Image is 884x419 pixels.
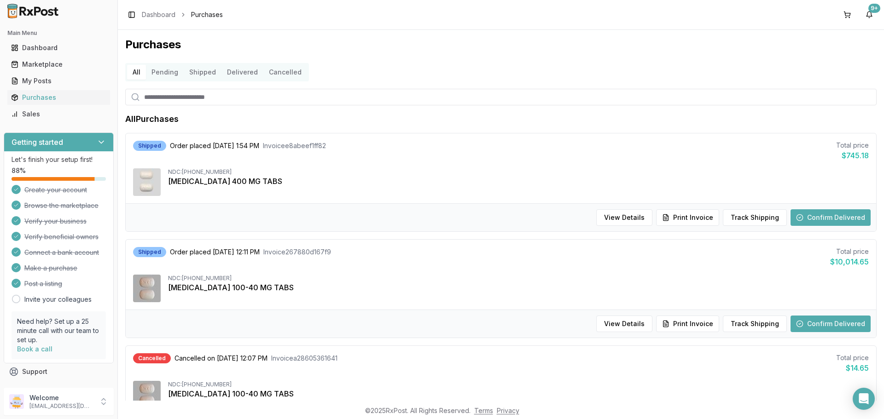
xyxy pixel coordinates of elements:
button: Cancelled [263,65,307,80]
button: Print Invoice [656,316,719,332]
span: Connect a bank account [24,248,99,257]
button: All [127,65,146,80]
p: Let's finish your setup first! [12,155,106,164]
a: Marketplace [7,56,110,73]
a: My Posts [7,73,110,89]
a: Dashboard [7,40,110,56]
div: $745.18 [836,150,869,161]
p: Welcome [29,393,93,402]
span: Order placed [DATE] 12:11 PM [170,247,260,257]
div: My Posts [11,76,106,86]
span: Invoice e8abeef1ff82 [263,141,326,150]
div: NDC: [PHONE_NUMBER] [168,168,869,176]
a: Sales [7,106,110,122]
button: Track Shipping [723,316,787,332]
a: Book a call [17,345,52,353]
span: Purchases [191,10,223,19]
div: Marketplace [11,60,106,69]
div: Purchases [11,93,106,102]
span: Order placed [DATE] 1:54 PM [170,141,259,150]
div: Shipped [133,141,166,151]
button: Delivered [221,65,263,80]
div: Shipped [133,247,166,257]
div: Total price [836,141,869,150]
h1: All Purchases [125,113,179,126]
button: Purchases [4,90,114,105]
a: Dashboard [142,10,175,19]
button: Print Invoice [656,209,719,226]
div: $14.65 [836,362,869,373]
p: Need help? Set up a 25 minute call with our team to set up. [17,317,100,344]
div: [MEDICAL_DATA] 100-40 MG TABS [168,388,869,399]
button: My Posts [4,74,114,88]
span: Invoice a28605361641 [271,354,337,363]
div: Total price [836,353,869,362]
span: Verify your business [24,217,87,226]
span: Make a purchase [24,264,77,273]
button: View Details [596,209,652,226]
button: Pending [146,65,184,80]
button: Support [4,363,114,380]
div: Cancelled [133,353,171,363]
button: Confirm Delivered [791,316,871,332]
button: Track Shipping [723,209,787,226]
span: Post a listing [24,279,62,288]
button: Dashboard [4,40,114,55]
h3: Getting started [12,137,63,148]
div: NDC: [PHONE_NUMBER] [168,381,869,388]
nav: breadcrumb [142,10,223,19]
div: $10,014.65 [830,256,869,267]
button: Shipped [184,65,221,80]
div: Sales [11,109,106,119]
h1: Purchases [125,37,877,52]
img: Mavyret 100-40 MG TABS [133,275,161,302]
div: [MEDICAL_DATA] 400 MG TABS [168,176,869,187]
button: View Details [596,316,652,332]
img: Multaq 400 MG TABS [133,168,161,196]
p: [EMAIL_ADDRESS][DOMAIN_NAME] [29,402,93,410]
a: Terms [474,407,493,414]
button: 9+ [862,7,877,22]
button: Sales [4,107,114,121]
div: NDC: [PHONE_NUMBER] [168,275,869,282]
a: Privacy [497,407,519,414]
span: Feedback [22,384,53,393]
a: Invite your colleagues [24,295,92,304]
img: User avatar [9,394,24,409]
span: Create your account [24,185,87,195]
img: Mavyret 100-40 MG TABS [133,381,161,408]
span: 88 % [12,166,26,175]
h2: Main Menu [7,29,110,37]
button: Feedback [4,380,114,396]
div: Dashboard [11,43,106,52]
span: Browse the marketplace [24,201,99,210]
div: 9+ [868,4,880,13]
a: Purchases [7,89,110,106]
span: Verify beneficial owners [24,232,99,241]
button: Marketplace [4,57,114,72]
img: RxPost Logo [4,4,63,18]
span: Invoice 267880d167f9 [263,247,331,257]
div: [MEDICAL_DATA] 100-40 MG TABS [168,282,869,293]
span: Cancelled on [DATE] 12:07 PM [174,354,268,363]
div: Open Intercom Messenger [853,388,875,410]
div: Total price [830,247,869,256]
button: Confirm Delivered [791,209,871,226]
